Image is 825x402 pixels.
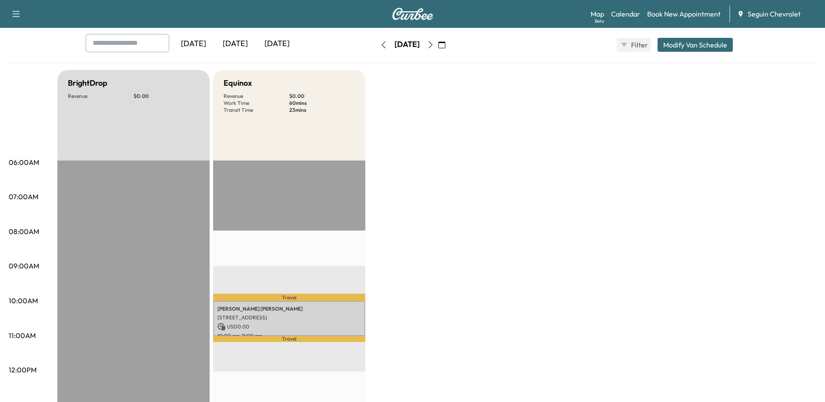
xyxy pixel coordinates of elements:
p: 07:00AM [9,191,38,202]
h5: BrightDrop [68,77,107,89]
div: Beta [595,18,604,24]
p: 12:00PM [9,365,37,375]
p: Revenue [224,93,289,100]
div: [DATE] [173,34,214,54]
p: Transit Time [224,107,289,114]
p: Work Time [224,100,289,107]
p: Revenue [68,93,134,100]
button: Filter [617,38,651,52]
p: 60 mins [289,100,355,107]
p: $ 0.00 [289,93,355,100]
p: [PERSON_NAME] [PERSON_NAME] [217,305,361,312]
p: 11:00AM [9,330,36,341]
p: 09:00AM [9,261,39,271]
p: Travel [213,294,365,301]
span: Seguin Chevrolet [748,9,801,19]
p: 08:00AM [9,226,39,237]
p: 06:00AM [9,157,39,167]
p: 10:00AM [9,295,38,306]
p: USD 0.00 [217,323,361,331]
img: Curbee Logo [392,8,434,20]
div: [DATE] [214,34,256,54]
p: [STREET_ADDRESS] [217,314,361,321]
h5: Equinox [224,77,252,89]
p: Travel [213,336,365,342]
p: $ 0.00 [134,93,199,100]
a: Book New Appointment [647,9,721,19]
p: 10:00 am - 11:00 am [217,332,361,339]
p: 23 mins [289,107,355,114]
button: Modify Van Schedule [658,38,733,52]
div: [DATE] [256,34,298,54]
a: MapBeta [591,9,604,19]
span: Filter [631,40,647,50]
div: [DATE] [394,39,420,50]
a: Calendar [611,9,640,19]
